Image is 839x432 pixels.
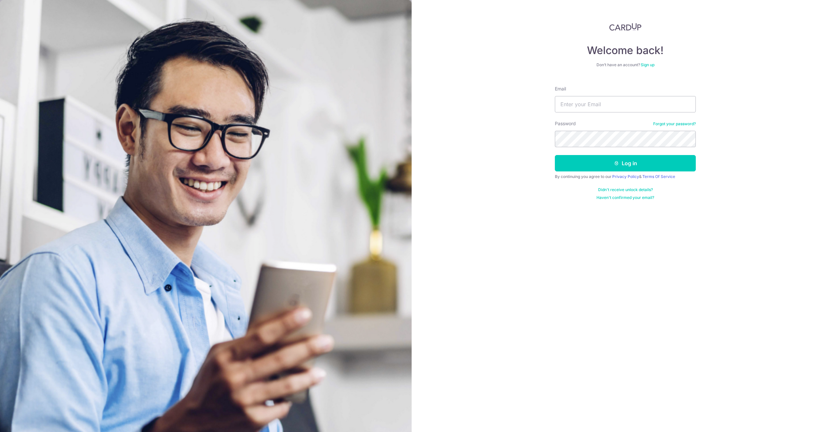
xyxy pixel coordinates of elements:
a: Didn't receive unlock details? [598,187,653,192]
h4: Welcome back! [555,44,696,57]
button: Log in [555,155,696,171]
a: Forgot your password? [653,121,696,127]
div: By continuing you agree to our & [555,174,696,179]
div: Don’t have an account? [555,62,696,68]
a: Terms Of Service [642,174,675,179]
label: Email [555,86,566,92]
img: CardUp Logo [609,23,641,31]
label: Password [555,120,576,127]
input: Enter your Email [555,96,696,112]
a: Privacy Policy [612,174,639,179]
a: Haven't confirmed your email? [596,195,654,200]
a: Sign up [641,62,654,67]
